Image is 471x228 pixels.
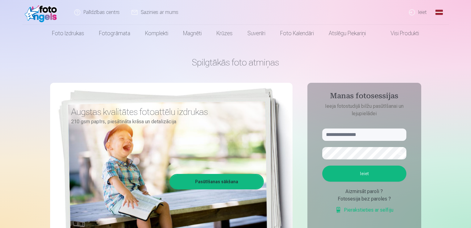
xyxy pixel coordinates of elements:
[322,195,406,203] div: Fotosesija bez paroles ?
[373,25,426,42] a: Visi produkti
[45,25,92,42] a: Foto izdrukas
[209,25,240,42] a: Krūzes
[240,25,273,42] a: Suvenīri
[335,206,393,214] a: Pierakstieties ar selfiju
[273,25,321,42] a: Foto kalendāri
[50,57,421,68] h1: Spilgtākās foto atmiņas
[322,188,406,195] div: Aizmirsāt paroli ?
[321,25,373,42] a: Atslēgu piekariņi
[322,166,406,182] button: Ieiet
[25,2,60,22] img: /fa1
[71,117,259,126] p: 210 gsm papīrs, piesātināta krāsa un detalizācija
[138,25,176,42] a: Komplekti
[316,91,413,103] h4: Manas fotosessijas
[92,25,138,42] a: Fotogrāmata
[71,106,259,117] h3: Augstas kvalitātes fotoattēlu izdrukas
[316,103,413,117] p: Ieeja fotostudijā bilžu pasūtīšanai un lejupielādei
[170,175,263,188] a: Pasūtīšanas sākšana
[176,25,209,42] a: Magnēti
